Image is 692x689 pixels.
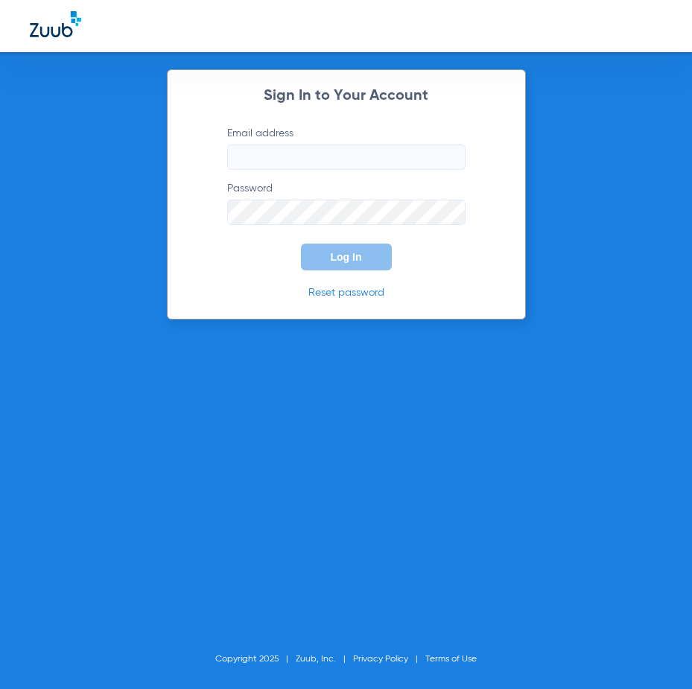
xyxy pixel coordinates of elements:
input: Email address [227,145,466,170]
label: Password [227,181,466,225]
button: Log In [301,244,392,270]
li: Zuub, Inc. [296,652,353,667]
label: Email address [227,126,466,170]
h2: Sign In to Your Account [205,89,488,104]
a: Reset password [308,288,384,298]
li: Copyright 2025 [215,652,296,667]
img: Zuub Logo [30,11,81,37]
input: Password [227,200,466,225]
a: Privacy Policy [353,655,408,664]
a: Terms of Use [425,655,477,664]
span: Log In [331,251,362,263]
